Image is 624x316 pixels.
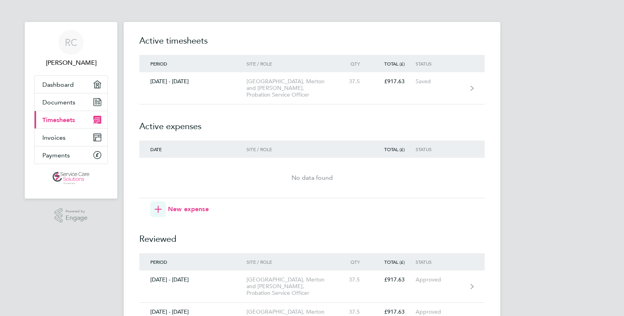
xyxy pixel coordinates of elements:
span: Dashboard [42,81,74,88]
a: Powered byEngage [55,208,88,223]
div: £917.63 [371,309,416,315]
a: [DATE] - [DATE][GEOGRAPHIC_DATA], Merton and [PERSON_NAME], Probation Service Officer37.5£917.63A... [139,270,485,303]
div: £917.63 [371,276,416,283]
a: Dashboard [35,76,108,93]
span: New expense [168,205,209,214]
span: Payments [42,152,70,159]
span: Rahnee Coombs [34,58,108,68]
div: Site / Role [246,61,336,66]
div: [GEOGRAPHIC_DATA], Merton and [PERSON_NAME], Probation Service Officer [246,276,336,296]
a: [DATE] - [DATE][GEOGRAPHIC_DATA], Merton and [PERSON_NAME], Probation Service Officer37.5£917.63S... [139,72,485,104]
div: Status [416,259,464,265]
span: Period [150,60,167,67]
div: Site / Role [246,146,336,152]
div: Qty [336,259,371,265]
div: Approved [416,309,464,315]
h2: Active timesheets [139,35,485,55]
div: £917.63 [371,78,416,85]
img: servicecare-logo-retina.png [53,172,89,184]
div: 37.5 [336,78,371,85]
div: 37.5 [336,276,371,283]
span: Period [150,259,167,265]
div: Date [139,146,246,152]
span: Engage [66,215,88,221]
div: Status [416,61,464,66]
span: Documents [42,99,75,106]
div: [GEOGRAPHIC_DATA], Merton and [PERSON_NAME], Probation Service Officer [246,78,336,98]
div: Total (£) [371,146,416,152]
div: [DATE] - [DATE] [139,309,246,315]
span: Invoices [42,134,66,141]
span: Timesheets [42,116,75,124]
div: Site / Role [246,259,336,265]
div: [DATE] - [DATE] [139,78,246,85]
h2: Reviewed [139,217,485,253]
a: Timesheets [35,111,108,128]
div: Status [416,146,464,152]
a: Documents [35,93,108,111]
div: [DATE] - [DATE] [139,276,246,283]
span: RC [65,37,77,47]
a: RC[PERSON_NAME] [34,30,108,68]
button: New expense [150,201,209,217]
a: Payments [35,146,108,164]
div: Total (£) [371,61,416,66]
div: No data found [139,173,485,183]
div: Total (£) [371,259,416,265]
span: Powered by [66,208,88,215]
a: Invoices [35,129,108,146]
nav: Main navigation [25,22,117,199]
div: Qty [336,61,371,66]
h2: Active expenses [139,104,485,141]
div: 37.5 [336,309,371,315]
div: Approved [416,276,464,283]
div: Saved [416,78,464,85]
a: Go to home page [34,172,108,184]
